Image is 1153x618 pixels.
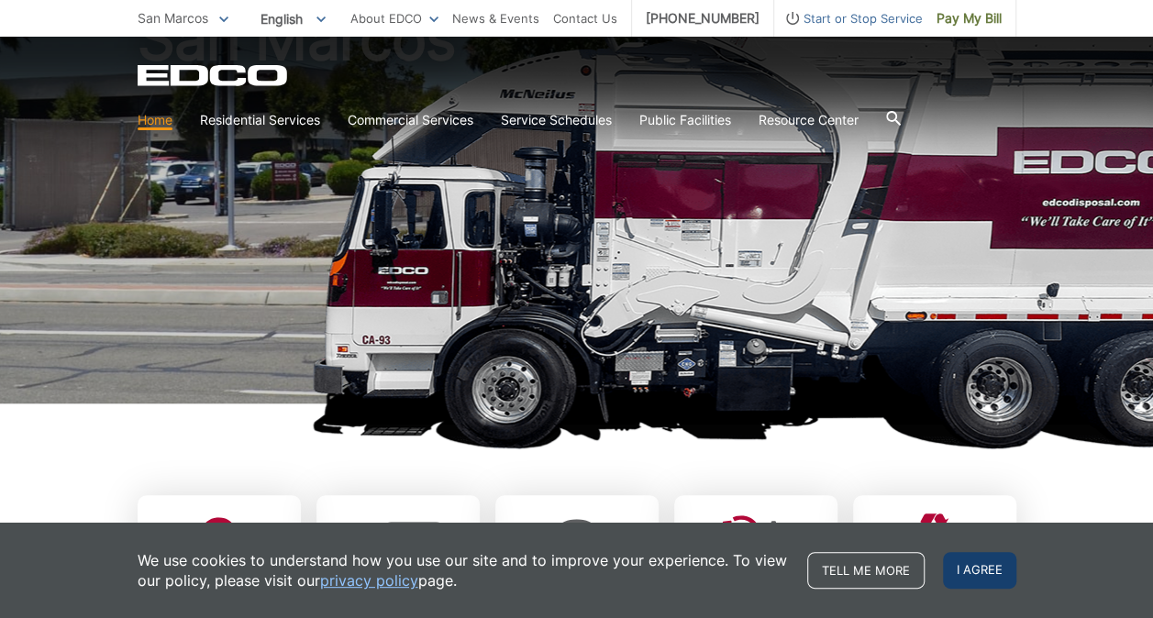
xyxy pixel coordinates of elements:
[759,110,859,130] a: Resource Center
[320,570,418,590] a: privacy policy
[138,64,290,86] a: EDCD logo. Return to the homepage.
[350,8,438,28] a: About EDCO
[943,552,1016,589] span: I agree
[138,10,208,26] span: San Marcos
[138,550,789,590] p: We use cookies to understand how you use our site and to improve your experience. To view our pol...
[452,8,539,28] a: News & Events
[138,9,1016,412] h1: San Marcos
[200,110,320,130] a: Residential Services
[348,110,473,130] a: Commercial Services
[807,552,925,589] a: Tell me more
[138,110,172,130] a: Home
[247,4,339,34] span: English
[639,110,731,130] a: Public Facilities
[937,8,1002,28] span: Pay My Bill
[501,110,612,130] a: Service Schedules
[553,8,617,28] a: Contact Us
